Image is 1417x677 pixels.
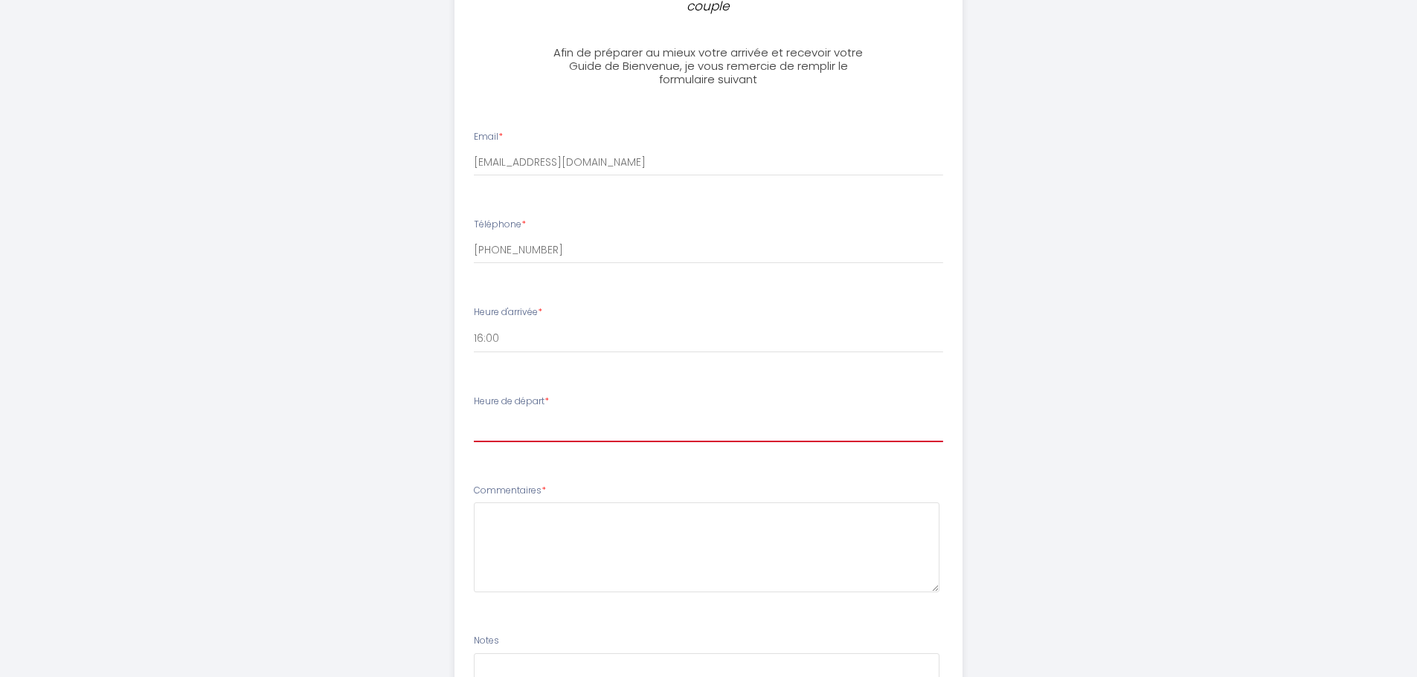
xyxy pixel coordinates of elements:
label: Heure de départ [474,395,549,409]
label: Heure d'arrivée [474,305,542,320]
h3: Afin de préparer au mieux votre arrivée et recevoir votre Guide de Bienvenue, je vous remercie de... [543,46,874,86]
label: Commentaires [474,484,546,498]
label: Notes [474,634,499,648]
label: Téléphone [474,218,526,232]
label: Email [474,130,503,144]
